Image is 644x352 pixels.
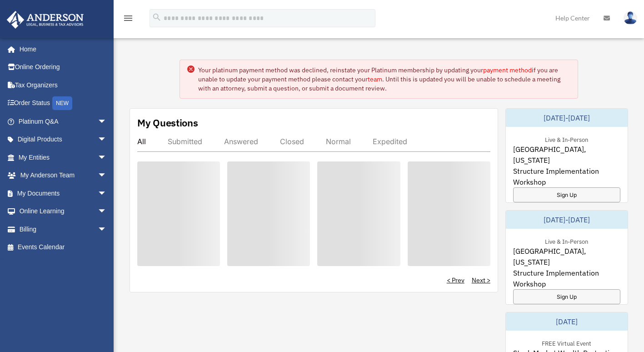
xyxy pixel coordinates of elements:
a: Online Learningarrow_drop_down [6,202,120,221]
span: Structure Implementation Workshop [513,267,620,289]
div: Closed [280,137,304,146]
a: Billingarrow_drop_down [6,220,120,238]
a: Sign Up [513,187,620,202]
div: Live & In-Person [538,134,595,144]
a: Events Calendar [6,238,120,256]
a: Sign Up [513,289,620,304]
div: FREE Virtual Event [534,338,599,347]
a: My Documentsarrow_drop_down [6,184,120,202]
a: Tax Organizers [6,76,120,94]
a: menu [123,16,134,24]
span: arrow_drop_down [98,148,116,167]
div: NEW [52,96,72,110]
div: All [137,137,146,146]
div: [DATE]-[DATE] [506,211,628,229]
a: My Anderson Teamarrow_drop_down [6,166,120,185]
div: Expedited [373,137,407,146]
a: Home [6,40,116,58]
div: [DATE] [506,312,628,331]
span: arrow_drop_down [98,184,116,203]
i: menu [123,13,134,24]
a: payment method [483,66,532,74]
div: Answered [224,137,258,146]
span: [GEOGRAPHIC_DATA], [US_STATE] [513,246,620,267]
a: Order StatusNEW [6,94,120,113]
span: arrow_drop_down [98,112,116,131]
span: arrow_drop_down [98,220,116,239]
a: team [368,75,382,83]
a: Digital Productsarrow_drop_down [6,131,120,149]
i: search [152,12,162,22]
span: Structure Implementation Workshop [513,166,620,187]
span: arrow_drop_down [98,131,116,149]
div: Live & In-Person [538,236,595,246]
span: arrow_drop_down [98,202,116,221]
span: [GEOGRAPHIC_DATA], [US_STATE] [513,144,620,166]
div: Normal [326,137,351,146]
a: Next > [472,276,490,285]
div: My Questions [137,116,198,130]
img: Anderson Advisors Platinum Portal [4,11,86,29]
a: Online Ordering [6,58,120,76]
a: Platinum Q&Aarrow_drop_down [6,112,120,131]
div: Your platinum payment method was declined, reinstate your Platinum membership by updating your if... [198,65,571,93]
div: [DATE]-[DATE] [506,109,628,127]
a: < Prev [447,276,464,285]
span: arrow_drop_down [98,166,116,185]
img: User Pic [624,11,637,25]
a: My Entitiesarrow_drop_down [6,148,120,166]
div: Submitted [168,137,202,146]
